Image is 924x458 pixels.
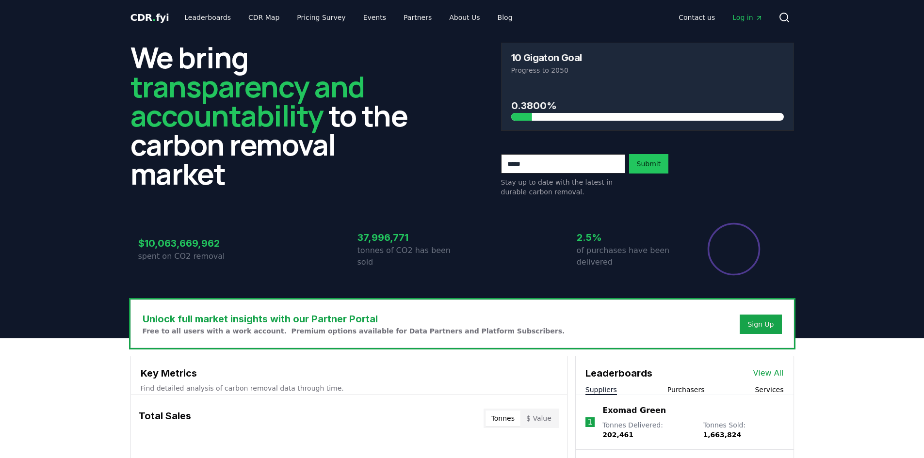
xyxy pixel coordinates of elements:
h3: 0.3800% [511,98,784,113]
p: Free to all users with a work account. Premium options available for Data Partners and Platform S... [143,326,565,336]
button: Services [755,385,783,395]
button: Purchasers [667,385,705,395]
a: Contact us [671,9,723,26]
a: Blog [490,9,520,26]
h3: $10,063,669,962 [138,236,243,251]
h3: Unlock full market insights with our Partner Portal [143,312,565,326]
a: Partners [396,9,439,26]
div: Percentage of sales delivered [707,222,761,276]
p: of purchases have been delivered [577,245,681,268]
button: Tonnes [486,411,520,426]
h3: Total Sales [139,409,191,428]
p: Stay up to date with the latest in durable carbon removal. [501,177,625,197]
button: Sign Up [740,315,781,334]
a: Sign Up [747,319,774,329]
h3: 10 Gigaton Goal [511,53,582,63]
p: 1 [587,416,592,428]
a: Pricing Survey [289,9,353,26]
a: CDR.fyi [130,11,169,24]
a: About Us [441,9,487,26]
p: Tonnes Sold : [703,420,783,440]
span: transparency and accountability [130,66,365,135]
a: CDR Map [241,9,287,26]
p: Progress to 2050 [511,65,784,75]
a: Events [356,9,394,26]
a: Leaderboards [177,9,239,26]
p: Tonnes Delivered : [602,420,693,440]
button: Submit [629,154,669,174]
a: Exomad Green [602,405,666,416]
h3: 2.5% [577,230,681,245]
nav: Main [671,9,770,26]
span: 202,461 [602,431,633,439]
h3: 37,996,771 [357,230,462,245]
span: CDR fyi [130,12,169,23]
a: View All [753,367,784,379]
span: Log in [732,13,762,22]
a: Log in [725,9,770,26]
button: $ Value [520,411,557,426]
h3: Leaderboards [585,366,652,380]
button: Suppliers [585,385,617,395]
span: . [152,12,156,23]
p: Find detailed analysis of carbon removal data through time. [141,383,557,393]
h2: We bring to the carbon removal market [130,43,423,188]
h3: Key Metrics [141,366,557,380]
span: 1,663,824 [703,431,741,439]
nav: Main [177,9,520,26]
p: tonnes of CO2 has been sold [357,245,462,268]
p: spent on CO2 removal [138,251,243,262]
